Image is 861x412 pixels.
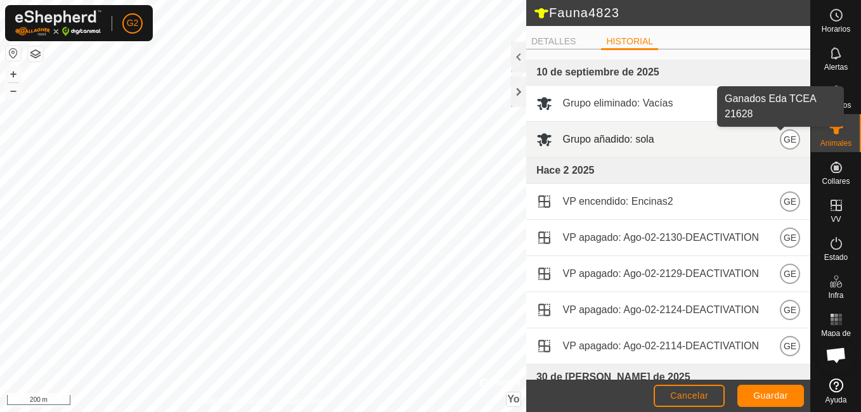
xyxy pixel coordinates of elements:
span: GE [784,231,796,245]
div: Chat abierto [817,336,855,374]
button: Capas del Mapa [28,46,43,61]
button: Cancelar [654,385,725,407]
span: Ayuda [825,396,847,404]
a: Contáctenos [286,396,328,407]
a: Ayuda [811,373,861,409]
span: Yo [507,394,519,404]
li: HISTORIAL [601,35,658,50]
span: 30 de [PERSON_NAME] de 2025 [536,371,690,382]
span: 10 de septiembre de 2025 [536,67,659,77]
button: – [6,83,21,98]
span: Collares [822,177,850,185]
button: Guardar [737,385,804,407]
span: Mapa de Calor [814,330,858,345]
span: Cancelar [670,390,708,401]
span: Rebaños [820,101,851,109]
span: VP apagado: Ago-02-2129-DEACTIVATION [562,266,759,281]
span: GE [784,96,796,110]
li: DETALLES [526,35,581,48]
span: G2 [127,16,139,30]
button: + [6,67,21,82]
span: Hace 2 2025 [536,165,595,176]
span: GE [784,132,796,146]
span: Horarios [822,25,850,33]
button: Yo [507,392,521,406]
span: Guardar [753,390,788,401]
span: VP apagado: Ago-02-2124-DEACTIVATION [562,302,759,318]
span: Estado [824,254,848,261]
span: GE [784,267,796,281]
span: Grupo añadido: sola [562,132,654,147]
span: GE [784,339,796,353]
font: Fauna4823 [549,6,619,20]
img: Logo Gallagher [15,10,101,36]
span: VP apagado: Ago-02-2114-DEACTIVATION [562,338,759,354]
span: Animales [820,139,851,147]
span: VV [831,216,841,223]
span: GE [784,303,796,317]
span: Infra [828,292,843,299]
span: Alertas [824,63,848,71]
span: GE [784,195,796,209]
span: Grupo eliminado: Vacías [562,96,673,111]
span: VP apagado: Ago-02-2130-DEACTIVATION [562,230,759,245]
a: Política de Privacidad [198,396,271,407]
button: Restablecer Mapa [6,46,21,61]
span: VP encendido: Encinas2 [562,194,673,209]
